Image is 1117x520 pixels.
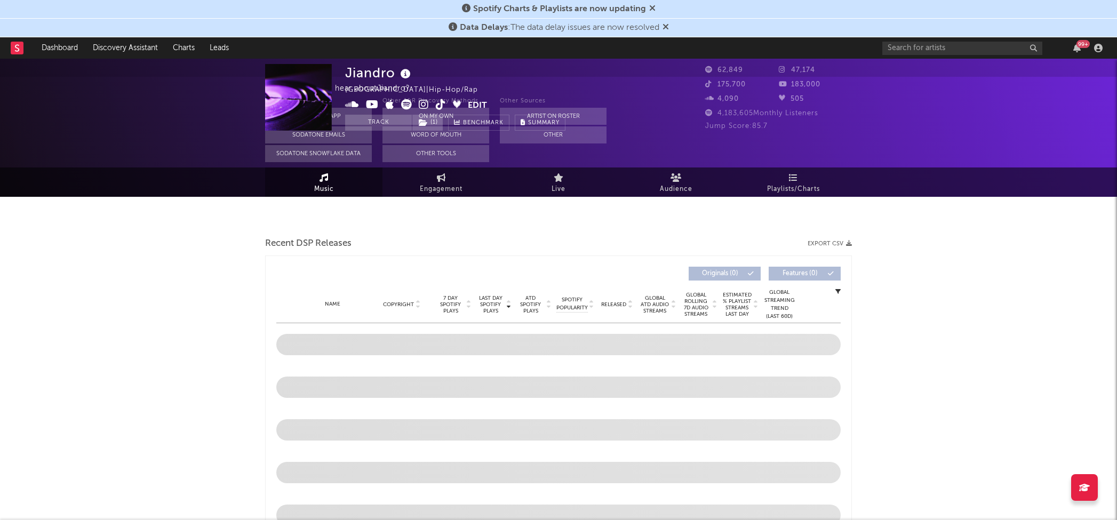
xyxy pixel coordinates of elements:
button: Track [345,115,412,131]
span: 505 [779,95,804,102]
span: 7 Day Spotify Plays [436,295,465,314]
span: ATD Spotify Plays [516,295,545,314]
button: Summary [515,115,565,131]
a: Live [500,167,617,197]
span: 62,849 [705,67,743,74]
button: Other Tools [382,145,489,162]
a: Charts [165,37,202,59]
button: Other [500,126,607,143]
button: (1) [412,115,443,131]
span: Global Rolling 7D Audio Streams [681,292,711,317]
span: Audience [660,183,692,196]
button: Sodatone Emails [265,126,372,143]
div: Global Streaming Trend (Last 60D) [763,289,795,321]
span: Dismiss [663,23,669,32]
span: Released [601,301,626,308]
span: Originals ( 0 ) [696,270,745,277]
span: Summary [528,120,560,126]
span: Recent DSP Releases [265,237,352,250]
button: Word Of Mouth [382,126,489,143]
div: 99 + [1076,40,1090,48]
span: : The data delay issues are now resolved [460,23,659,32]
a: Audience [617,167,735,197]
a: Leads [202,37,236,59]
a: Engagement [382,167,500,197]
span: Spotify Charts & Playlists are now updating [473,5,646,13]
span: Benchmark [463,117,504,130]
span: Playlists/Charts [767,183,820,196]
a: Dashboard [34,37,85,59]
span: Music [314,183,334,196]
span: 4,090 [705,95,739,102]
span: 183,000 [779,81,820,88]
button: Export CSV [808,241,852,247]
span: Data Delays [460,23,508,32]
div: Name [298,300,368,308]
div: How did you first hear about Jiandro ? [265,82,1117,95]
span: 175,700 [705,81,746,88]
span: 4,183,605 Monthly Listeners [705,110,818,117]
span: Spotify Popularity [556,296,588,312]
button: Originals(0) [689,267,761,281]
a: Discovery Assistant [85,37,165,59]
span: Copyright [383,301,414,308]
span: Features ( 0 ) [776,270,825,277]
span: Live [552,183,565,196]
button: Features(0) [769,267,841,281]
a: Music [265,167,382,197]
button: Edit [468,99,487,113]
span: Engagement [420,183,462,196]
button: 99+ [1073,44,1081,52]
a: Playlists/Charts [735,167,852,197]
span: 47,174 [779,67,815,74]
button: Sodatone Snowflake Data [265,145,372,162]
span: Jump Score: 85.7 [705,123,768,130]
div: [GEOGRAPHIC_DATA] | Hip-Hop/Rap [345,84,490,97]
a: Benchmark [448,115,509,131]
span: Global ATD Audio Streams [640,295,669,314]
span: Last Day Spotify Plays [476,295,505,314]
span: Dismiss [649,5,656,13]
span: Estimated % Playlist Streams Last Day [722,292,752,317]
input: Search for artists [882,42,1042,55]
div: Jiandro [345,64,413,82]
span: ( 1 ) [412,115,443,131]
